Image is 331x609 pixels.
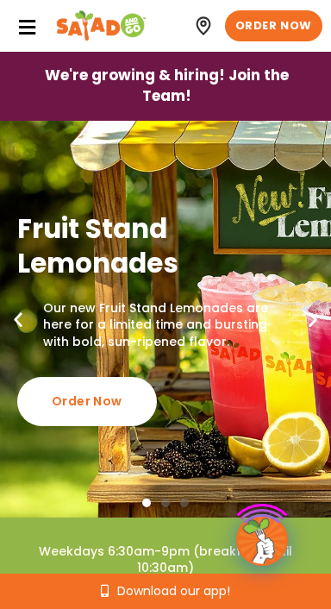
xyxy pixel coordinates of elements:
[235,18,312,34] span: ORDER NOW
[17,211,314,281] h2: Fruit Stand Lemonades
[101,585,230,597] a: Download our app!
[180,499,189,507] span: Go to slide 3
[161,499,170,507] span: Go to slide 2
[17,377,157,426] div: Order Now
[20,66,315,107] span: We're growing & hiring! Join the Team!
[20,53,315,120] a: We're growing & hiring! Join the Team!
[56,9,147,43] img: Header logo
[117,585,230,597] span: Download our app!
[9,310,28,329] div: Previous slide
[225,10,322,41] a: ORDER NOW
[34,543,297,577] h4: Weekdays 6:30am-9pm (breakfast until 10:30am)
[17,300,314,351] p: Our new Fruit Stand Lemonades are here for a limited time and bursting with bold, sun-ripened fla...
[142,499,151,507] span: Go to slide 1
[303,310,322,329] div: Next slide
